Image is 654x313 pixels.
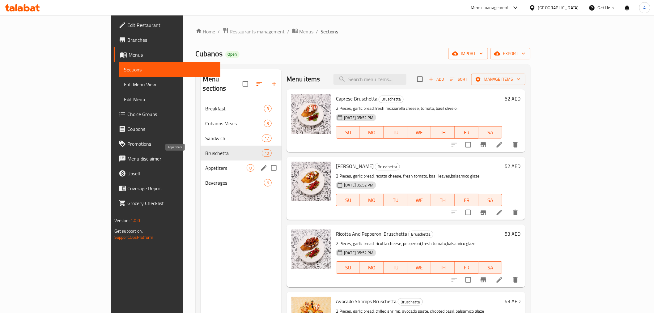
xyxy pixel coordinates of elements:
[490,48,530,59] button: export
[114,196,220,211] a: Grocery Checklist
[336,94,377,103] span: Caprese Bruschetta
[481,128,500,137] span: SA
[291,162,331,201] img: Ricotta Bruscetta
[481,196,500,205] span: SA
[316,28,318,35] li: /
[375,163,400,170] div: Bruschetta
[114,32,220,47] a: Branches
[478,261,502,274] button: SA
[336,297,397,306] span: Avocado Shrimps Bruschetta
[476,272,491,287] button: Branch-specific-item
[505,297,520,306] h6: 53 AED
[336,229,407,238] span: Ricotta And Pepperoni Bruschetta
[291,229,331,269] img: Ricotta And Pepperoni Bruschetta
[124,66,215,73] span: Sections
[201,101,282,116] div: Breakfast3
[384,261,408,274] button: TU
[496,209,503,216] a: Edit menu item
[114,18,220,32] a: Edit Restaurant
[264,180,271,186] span: 6
[384,194,408,206] button: TU
[496,141,503,148] a: Edit menu item
[114,151,220,166] a: Menu disclaimer
[427,75,446,84] span: Add item
[223,28,285,36] a: Restaurants management
[363,196,381,205] span: MO
[196,28,530,36] nav: breadcrumb
[206,179,264,187] div: Beverages
[247,165,254,171] span: 8
[462,206,475,219] span: Select to update
[342,115,376,121] span: [DATE] 05:52 PM
[127,170,215,177] span: Upsell
[431,194,455,206] button: TH
[508,272,523,287] button: delete
[449,75,469,84] button: Sort
[457,128,476,137] span: FR
[130,217,140,225] span: 1.0.0
[336,105,502,112] p: 2 Pieces, garlic bread,fresh mozzarella cheese, tomato, basil olive oil
[201,131,282,146] div: Sandwich17
[453,50,483,58] span: import
[379,96,404,103] div: Bruschetta
[375,163,400,170] span: Bruschetta
[409,231,433,238] span: Bruschetta
[471,74,525,85] button: Manage items
[230,28,285,35] span: Restaurants management
[407,261,431,274] button: WE
[336,194,360,206] button: SU
[476,137,491,152] button: Branch-specific-item
[292,28,314,36] a: Menus
[386,263,405,272] span: TU
[114,107,220,122] a: Choice Groups
[119,77,220,92] a: Full Menu View
[264,105,272,112] div: items
[259,163,269,173] button: edit
[476,75,520,83] span: Manage items
[360,261,384,274] button: MO
[508,137,523,152] button: delete
[448,48,488,59] button: import
[206,120,264,127] span: Cubanos Meals
[363,263,381,272] span: MO
[114,166,220,181] a: Upsell
[225,51,240,58] div: Open
[196,47,223,61] span: ⁠Cubanos
[127,140,215,148] span: Promotions
[201,116,282,131] div: Cubanos Meals3
[127,36,215,44] span: Branches
[203,75,243,93] h2: Menu sections
[201,99,282,193] nav: Menu sections
[264,121,271,126] span: 3
[206,105,264,112] div: Breakfast
[495,50,525,58] span: export
[339,128,358,137] span: SU
[225,52,240,57] span: Open
[462,273,475,286] span: Select to update
[434,128,452,137] span: TH
[462,138,475,151] span: Select to update
[124,81,215,88] span: Full Menu View
[360,194,384,206] button: MO
[264,106,271,112] span: 3
[457,196,476,205] span: FR
[336,161,374,171] span: [PERSON_NAME]
[398,298,423,306] span: Bruschetta
[336,240,502,247] p: 2 Pieces, garlic bread, ricotta cheese, pepperoni,fresh tomato,balsamico glaze
[478,126,502,139] button: SA
[119,62,220,77] a: Sections
[446,75,471,84] span: Sort items
[339,196,358,205] span: SU
[427,75,446,84] button: Add
[206,164,247,172] span: Appetizers
[114,181,220,196] a: Coverage Report
[505,229,520,238] h6: 53 AED
[450,76,467,83] span: Sort
[431,261,455,274] button: TH
[505,94,520,103] h6: 52 AED
[431,126,455,139] button: TH
[407,126,431,139] button: WE
[342,250,376,256] span: [DATE] 05:52 PM
[201,146,282,161] div: Bruschetta10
